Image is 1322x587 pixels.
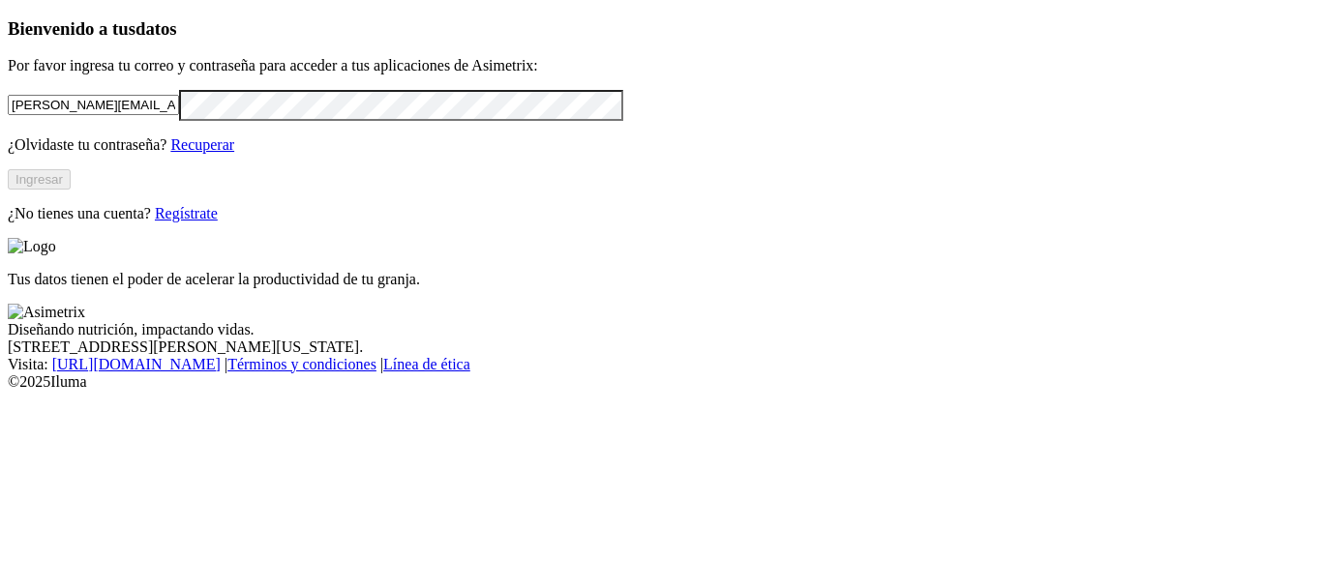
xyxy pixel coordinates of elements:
[135,18,177,39] span: datos
[8,169,71,190] button: Ingresar
[8,205,1314,222] p: ¿No tienes una cuenta?
[52,356,221,372] a: [URL][DOMAIN_NAME]
[8,238,56,255] img: Logo
[8,338,1314,356] div: [STREET_ADDRESS][PERSON_NAME][US_STATE].
[8,304,85,321] img: Asimetrix
[8,95,179,115] input: Tu correo
[8,57,1314,74] p: Por favor ingresa tu correo y contraseña para acceder a tus aplicaciones de Asimetrix:
[170,136,234,153] a: Recuperar
[8,356,1314,373] div: Visita : | |
[155,205,218,221] a: Regístrate
[383,356,470,372] a: Línea de ética
[8,321,1314,338] div: Diseñando nutrición, impactando vidas.
[8,18,1314,40] h3: Bienvenido a tus
[227,356,376,372] a: Términos y condiciones
[8,271,1314,288] p: Tus datos tienen el poder de acelerar la productividad de tu granja.
[8,373,1314,391] div: © 2025 Iluma
[8,136,1314,154] p: ¿Olvidaste tu contraseña?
